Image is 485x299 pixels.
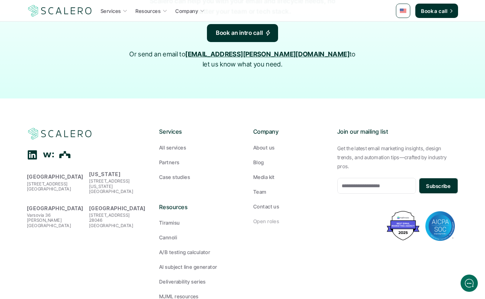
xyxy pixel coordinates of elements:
span: We run on Gist [60,251,91,256]
p: Book an intro call [216,28,263,38]
p: Contact us [253,203,279,210]
a: Book an intro call [207,24,278,42]
img: Scalero company logo [27,127,93,141]
p: Company [253,127,326,137]
a: AI subject line generator [159,263,232,271]
p: AI subject line generator [159,263,217,271]
p: Book a call [421,7,447,15]
p: Or send an email to to let us know what you need. [126,49,359,70]
img: Scalero company logo [27,4,93,18]
a: Blog [253,158,326,166]
p: Resources [159,203,232,212]
p: [STREET_ADDRESS] [US_STATE][GEOGRAPHIC_DATA] [89,179,148,194]
p: Subscribe [426,182,451,190]
a: Deliverability series [159,278,232,285]
img: AICPA SOC badge [425,211,455,241]
a: All services [159,144,232,151]
p: Team [253,188,267,195]
a: Case studies [159,173,232,181]
p: Resources [135,7,161,15]
p: About us [253,144,274,151]
p: Case studies [159,173,190,181]
p: Services [101,7,121,15]
p: Join our mailing list [337,127,458,137]
iframe: gist-messenger-bubble-iframe [461,275,478,292]
strong: [GEOGRAPHIC_DATA] [89,205,145,211]
a: Tiramisu [159,219,232,226]
a: Media kit [253,173,326,181]
p: Blog [253,158,264,166]
strong: [US_STATE] [89,171,120,177]
p: Tiramisu [159,219,180,226]
a: Book a call [415,4,458,18]
p: Partners [159,158,179,166]
a: Scalero company logo [27,4,93,17]
div: Wellfound [43,149,54,160]
p: Deliverability series [159,278,206,285]
p: Cannoli [159,234,177,241]
a: About us [253,144,326,151]
strong: [GEOGRAPHIC_DATA] [27,174,83,180]
a: [EMAIL_ADDRESS][PERSON_NAME][DOMAIN_NAME] [185,50,350,58]
a: Contact us [253,203,326,210]
div: Linkedin [27,149,38,160]
button: New conversation [6,46,138,61]
button: Subscribe [419,178,458,194]
p: Open roles [253,217,279,225]
p: Media kit [253,173,275,181]
strong: [GEOGRAPHIC_DATA] [27,205,83,211]
p: Services [159,127,232,137]
a: A/B testing calculator [159,248,232,256]
p: Get the latest email marketing insights, design trends, and automation tips—crafted by industry p... [337,144,458,171]
span: New conversation [46,51,86,57]
div: The Org [59,149,70,161]
p: [STREET_ADDRESS] 28046 [GEOGRAPHIC_DATA] [89,213,148,228]
p: All services [159,144,186,151]
a: Cannoli [159,234,232,241]
p: [STREET_ADDRESS] [GEOGRAPHIC_DATA] [27,181,86,192]
a: Team [253,188,326,195]
a: Partners [159,158,232,166]
p: Company [175,7,198,15]
p: A/B testing calculator [159,248,210,256]
a: Open roles [253,217,326,225]
h2: Let us know if we can help with lifecycle marketing. [7,32,137,41]
h1: Hi! Welcome to Scalero. [7,18,137,28]
img: Best Email Marketing Agency 2025 - Recognized by Mailmodo [385,209,421,242]
p: Varsovia 36 [PERSON_NAME] [GEOGRAPHIC_DATA] [27,213,86,228]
